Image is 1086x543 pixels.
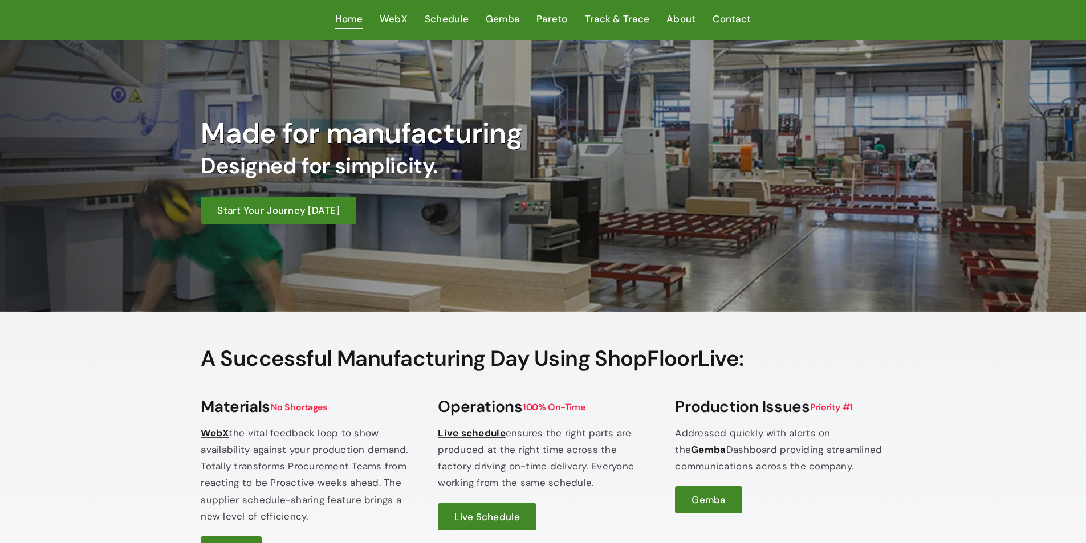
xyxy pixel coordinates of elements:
[534,344,744,373] span: Using ShopFloorLive:
[380,11,408,28] a: WebX
[201,197,356,224] a: Start Your Journey [DATE]
[438,397,648,417] h3: Operations
[486,11,519,27] span: Gemba
[692,493,725,506] span: Gemba
[585,11,649,27] span: Track & Trace
[713,11,751,27] span: Contact
[438,425,648,492] p: ensures the right parts are produced at the right time across the factory driving on-time deliver...
[810,401,853,414] span: Priority #1
[201,427,229,439] a: WebX
[201,346,529,372] span: A Successful Manufacturing Day
[217,204,339,217] span: Start Your Journey [DATE]
[201,425,410,525] p: the vital feedback loop to show availability against your production demand. Totally transforms P...
[536,11,568,27] span: Pareto
[438,503,536,530] a: Live Schedule
[270,401,328,414] span: No Shortages
[425,11,469,27] span: Schedule
[522,401,585,414] span: 100% On-Time
[713,11,751,28] a: Contact
[335,11,363,27] span: Home
[425,11,469,28] a: Schedule
[454,511,519,523] span: Live Schedule
[201,397,410,417] h3: Materials
[380,11,408,27] span: WebX
[666,11,695,28] a: About
[585,11,649,28] a: Track & Trace
[675,486,742,513] a: Gemba
[438,427,505,439] a: Live schedule
[536,11,568,28] a: Pareto
[691,443,726,456] a: Gemba
[486,11,519,28] a: Gemba
[201,116,707,150] h1: Made for manufacturing
[675,425,885,475] p: Addressed quickly with alerts on the Dashboard providing streamlined communications across the co...
[201,153,707,179] h2: Designed for simplicity.
[675,397,885,417] h3: Production Issues
[335,11,363,28] a: Home
[666,11,695,27] span: About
